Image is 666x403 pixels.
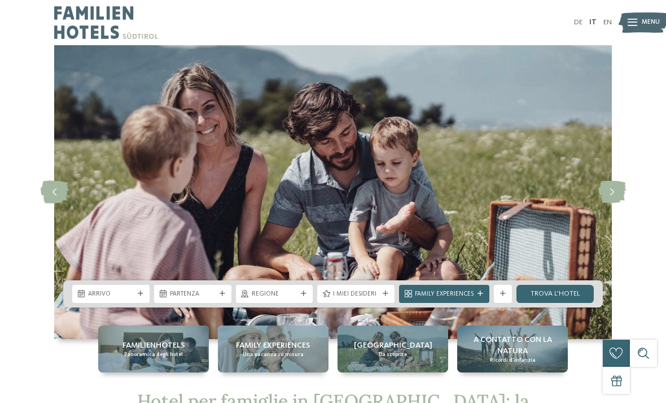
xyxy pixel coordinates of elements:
a: Hotel per famiglie in Alto Adige: un’esperienza indimenticabile Family experiences Una vacanza su... [218,326,328,372]
span: [GEOGRAPHIC_DATA] [354,340,432,351]
span: Una vacanza su misura [243,351,304,358]
span: Da scoprire [379,351,407,358]
span: Menu [642,18,660,27]
img: Hotel per famiglie in Alto Adige: un’esperienza indimenticabile [54,45,612,339]
span: A contatto con la natura [462,334,563,357]
a: Hotel per famiglie in Alto Adige: un’esperienza indimenticabile [GEOGRAPHIC_DATA] Da scoprire [338,326,448,372]
span: Partenza [170,290,216,299]
span: Familienhotels [122,340,185,351]
span: Panoramica degli hotel [124,351,183,358]
a: IT [589,19,597,26]
a: EN [603,19,612,26]
a: Hotel per famiglie in Alto Adige: un’esperienza indimenticabile A contatto con la natura Ricordi ... [457,326,568,372]
a: Hotel per famiglie in Alto Adige: un’esperienza indimenticabile Familienhotels Panoramica degli h... [98,326,209,372]
a: DE [574,19,582,26]
span: Ricordi d’infanzia [490,357,536,364]
a: trova l’hotel [516,285,594,303]
span: Family Experiences [415,290,474,299]
span: Arrivo [88,290,134,299]
span: Family experiences [236,340,310,351]
span: I miei desideri [333,290,379,299]
span: Regione [252,290,297,299]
